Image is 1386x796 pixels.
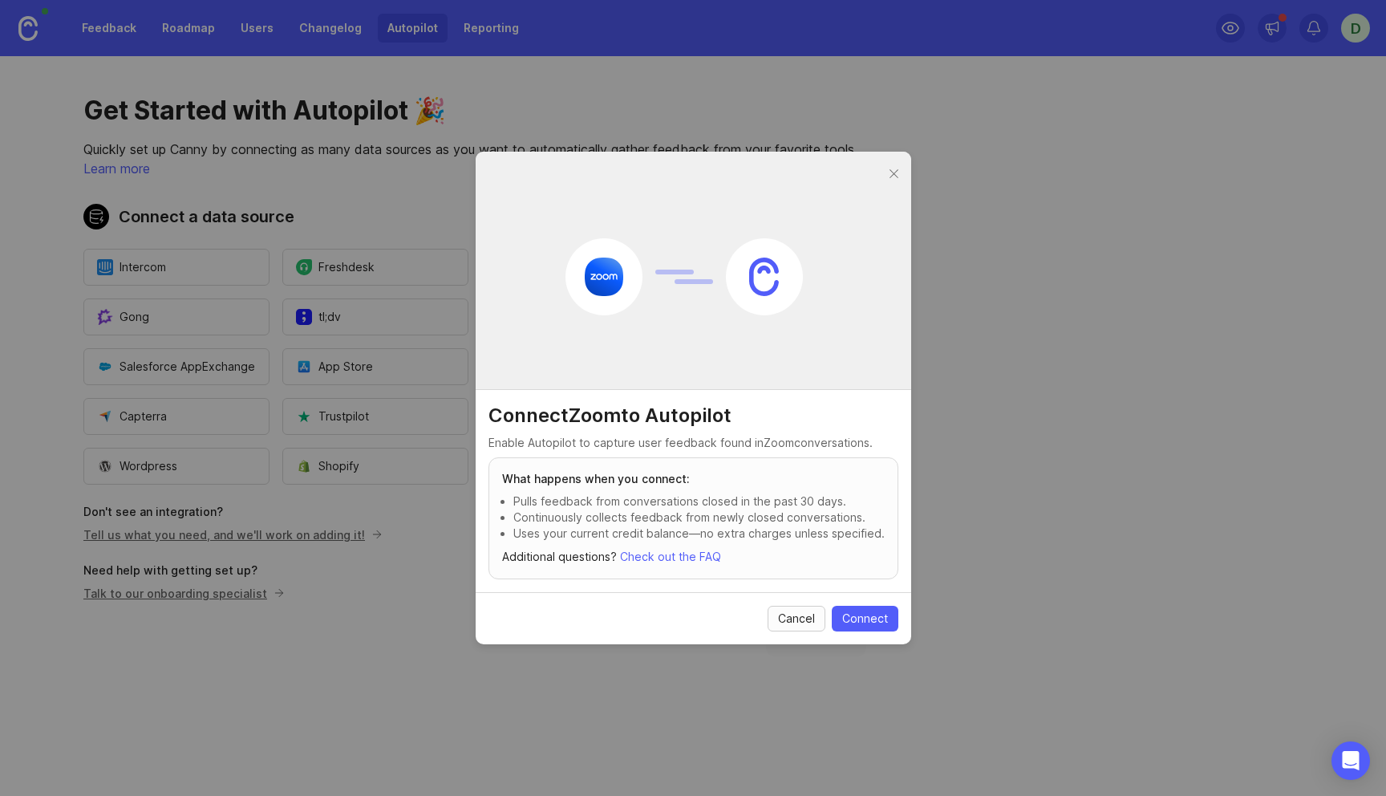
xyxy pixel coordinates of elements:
[513,526,885,542] p: Uses your current credit balance—no extra charges unless specified.
[502,548,885,566] p: Additional questions?
[1331,741,1370,780] div: Open Intercom Messenger
[620,550,721,563] a: Check out the FAQ
[513,493,885,510] p: Pulls feedback from conversations closed in the past 30 days.
[778,611,815,627] span: Cancel
[488,435,898,451] p: Enable Autopilot to capture user feedback found in Zoom conversations.
[513,510,885,526] p: Continuously collects feedback from newly closed conversations.
[832,606,898,632] button: Connect
[842,611,888,627] span: Connect
[488,403,898,428] h2: Connect Zoom to Autopilot
[502,471,885,487] h3: What happens when you connect:
[768,606,825,632] button: Cancel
